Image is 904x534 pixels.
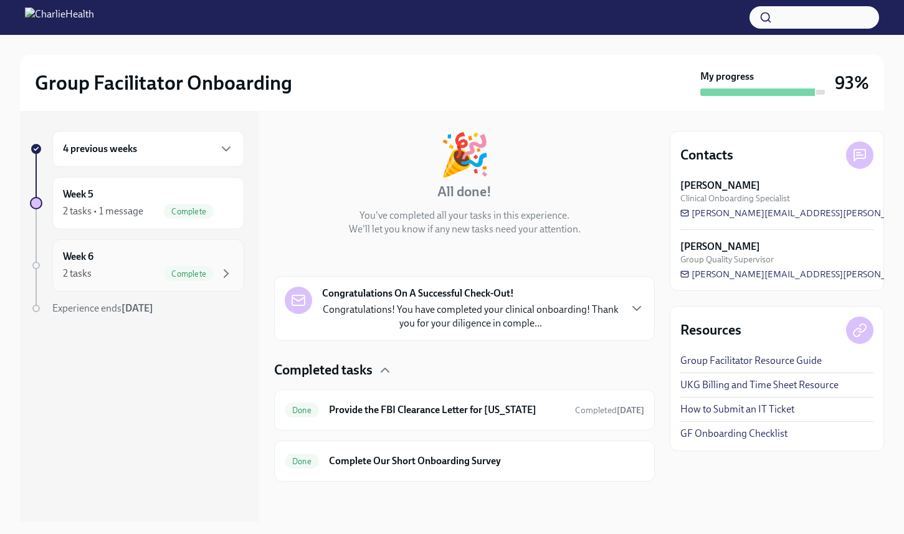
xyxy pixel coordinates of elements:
[575,404,644,416] span: September 29th, 2025 10:16
[63,142,137,156] h6: 4 previous weeks
[164,269,214,279] span: Complete
[63,250,93,264] h6: Week 6
[329,403,565,417] h6: Provide the FBI Clearance Letter for [US_STATE]
[680,254,774,265] span: Group Quality Supervisor
[63,204,143,218] div: 2 tasks • 1 message
[52,131,244,167] div: 4 previous weeks
[680,354,822,368] a: Group Facilitator Resource Guide
[617,405,644,416] strong: [DATE]
[30,177,244,229] a: Week 52 tasks • 1 messageComplete
[322,303,619,330] p: Congratulations! You have completed your clinical onboarding! Thank you for your diligence in com...
[437,183,492,201] h4: All done!
[285,400,644,420] a: DoneProvide the FBI Clearance Letter for [US_STATE]Completed[DATE]
[439,134,490,175] div: 🎉
[322,287,514,300] strong: Congratulations On A Successful Check-Out!
[680,146,733,164] h4: Contacts
[30,239,244,292] a: Week 62 tasksComplete
[575,405,644,416] span: Completed
[680,193,790,204] span: Clinical Onboarding Specialist
[35,70,292,95] h2: Group Facilitator Onboarding
[680,378,839,392] a: UKG Billing and Time Sheet Resource
[359,209,569,222] p: You've completed all your tasks in this experience.
[63,267,92,280] div: 2 tasks
[25,7,94,27] img: CharlieHealth
[680,179,760,193] strong: [PERSON_NAME]
[349,222,581,236] p: We'll let you know if any new tasks need your attention.
[164,207,214,216] span: Complete
[680,240,760,254] strong: [PERSON_NAME]
[680,427,787,441] a: GF Onboarding Checklist
[680,403,794,416] a: How to Submit an IT Ticket
[285,406,319,415] span: Done
[835,72,869,94] h3: 93%
[285,451,644,471] a: DoneComplete Our Short Onboarding Survey
[63,188,93,201] h6: Week 5
[700,70,754,83] strong: My progress
[121,302,153,314] strong: [DATE]
[52,302,153,314] span: Experience ends
[274,361,655,379] div: Completed tasks
[274,361,373,379] h4: Completed tasks
[329,454,644,468] h6: Complete Our Short Onboarding Survey
[285,457,319,466] span: Done
[680,321,741,340] h4: Resources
